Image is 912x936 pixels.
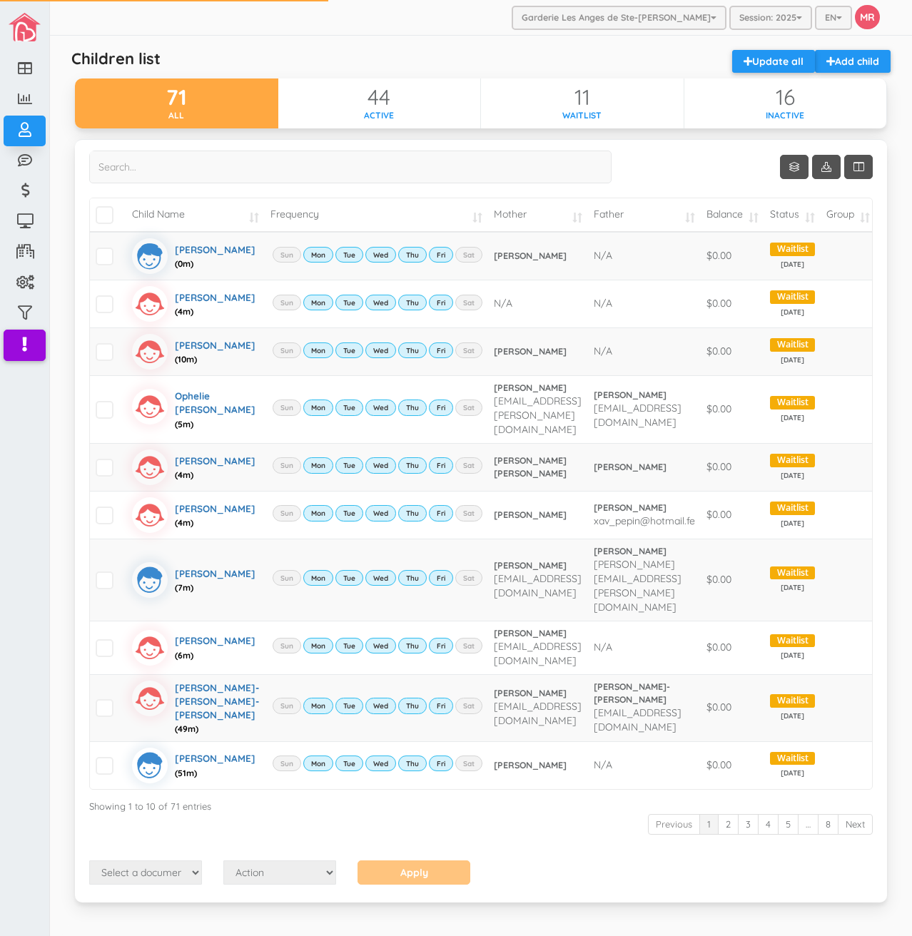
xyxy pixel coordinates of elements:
div: Inactive [684,109,887,121]
div: [PERSON_NAME] [175,630,259,666]
a: [PERSON_NAME] [594,461,695,474]
span: Waitlist [770,243,815,256]
div: 11 [481,86,684,109]
span: Waitlist [770,502,815,515]
label: Sun [273,698,301,713]
label: Fri [429,342,453,358]
div: [PERSON_NAME] [175,334,259,370]
td: Father: activate to sort column ascending [588,198,701,232]
a: 5 [778,814,799,835]
span: Waitlist [770,694,815,708]
label: Wed [365,570,396,586]
td: $0.00 [701,443,764,491]
a: 8 [818,814,838,835]
label: Mon [303,295,333,310]
td: $0.00 [701,621,764,674]
label: Mon [303,342,333,358]
a: [PERSON_NAME] [494,345,582,358]
label: Fri [429,505,453,521]
label: Fri [429,295,453,310]
label: Sun [273,247,301,263]
label: Sun [273,295,301,310]
label: Fri [429,756,453,771]
span: (6m) [175,650,193,661]
div: All [75,109,278,121]
a: [PERSON_NAME] [594,545,695,558]
a: Next [838,814,873,835]
div: Active [278,109,481,121]
a: [PERSON_NAME](6m) [132,630,259,666]
span: [EMAIL_ADDRESS][DOMAIN_NAME] [594,402,682,429]
label: Wed [365,247,396,263]
label: Thu [398,698,427,713]
a: Previous [648,814,700,835]
label: Mon [303,505,333,521]
label: Tue [335,295,363,310]
label: Mon [303,698,333,713]
label: Wed [365,342,396,358]
div: [PERSON_NAME]-[PERSON_NAME]-[PERSON_NAME] [175,681,259,736]
td: N/A [588,232,701,280]
a: [PERSON_NAME](4m) [132,449,259,485]
a: [PERSON_NAME] [PERSON_NAME] [494,454,582,480]
a: [PERSON_NAME] [594,389,695,402]
label: Thu [398,342,427,358]
td: $0.00 [701,491,764,539]
label: Sat [455,457,482,473]
label: Wed [365,295,396,310]
a: [PERSON_NAME](0m) [132,238,259,274]
span: [DATE] [770,307,815,317]
td: Frequency: activate to sort column ascending [265,198,488,232]
img: boyicon.svg [132,562,168,598]
span: [EMAIL_ADDRESS][PERSON_NAME][DOMAIN_NAME] [494,395,582,436]
img: image [9,13,41,41]
label: Thu [398,505,427,521]
td: Status: activate to sort column ascending [764,198,821,232]
span: (7m) [175,582,193,593]
span: [DATE] [770,651,815,661]
label: Wed [365,756,396,771]
span: [EMAIL_ADDRESS][DOMAIN_NAME] [494,640,582,667]
input: Apply [358,860,470,885]
td: Mother: activate to sort column ascending [488,198,588,232]
label: Wed [365,505,396,521]
a: [PERSON_NAME](51m) [132,748,259,783]
a: 1 [699,814,719,835]
td: N/A [588,741,701,789]
span: [DATE] [770,583,815,593]
span: Waitlist [770,290,815,304]
label: Sat [455,400,482,415]
label: Fri [429,570,453,586]
span: Waitlist [770,566,815,580]
img: boyicon.svg [132,748,168,783]
label: Mon [303,400,333,415]
span: [PERSON_NAME][EMAIL_ADDRESS][PERSON_NAME][DOMAIN_NAME] [594,558,682,614]
span: (4m) [175,469,193,480]
td: $0.00 [701,232,764,280]
td: $0.00 [701,741,764,789]
a: [PERSON_NAME](4m) [132,286,259,322]
img: girlicon.svg [132,334,168,370]
label: Wed [365,638,396,653]
span: xav_pepin@hotmail.fe [594,514,695,527]
label: Tue [335,698,363,713]
label: Wed [365,400,396,415]
div: 71 [75,86,278,109]
span: (49m) [175,723,198,734]
label: Sun [273,342,301,358]
img: girlicon.svg [132,286,168,322]
img: girlicon.svg [132,497,168,533]
span: [DATE] [770,355,815,365]
a: Add child [815,50,891,73]
td: $0.00 [701,327,764,375]
label: Mon [303,570,333,586]
label: Sun [273,505,301,521]
label: Wed [365,457,396,473]
span: Waitlist [770,634,815,648]
div: [PERSON_NAME] [175,497,259,533]
label: Mon [303,638,333,653]
div: [PERSON_NAME] [175,449,259,485]
span: [DATE] [770,711,815,721]
div: [PERSON_NAME] [175,286,259,322]
label: Mon [303,457,333,473]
